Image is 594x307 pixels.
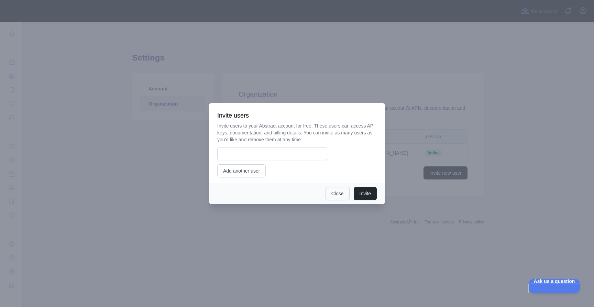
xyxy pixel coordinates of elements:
button: Close [326,187,350,200]
button: Add another user [217,164,266,177]
h3: Invite users [217,111,377,120]
p: Invite users to your Abstract account for free. These users can access API keys, documentation, a... [217,122,377,143]
iframe: Help Scout Beacon - Open [528,279,580,293]
button: Invite [354,187,377,200]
